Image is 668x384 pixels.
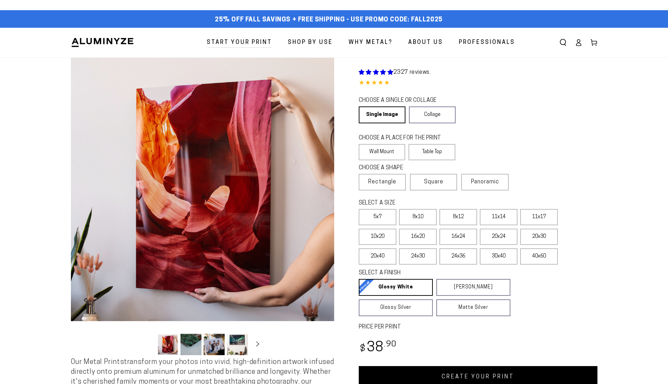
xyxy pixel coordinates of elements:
[480,248,517,265] label: 30x40
[359,164,450,172] legend: CHOOSE A SHAPE
[409,144,455,160] label: Table Top
[359,279,433,296] a: Glossy White
[283,33,338,52] a: Shop By Use
[359,97,449,105] legend: CHOOSE A SINGLE OR COLLAGE
[359,229,396,245] label: 10x20
[71,58,334,357] media-gallery: Gallery Viewer
[359,106,405,123] a: Single Image
[359,78,597,89] div: 4.85 out of 5.0 stars
[399,209,437,225] label: 8x10
[157,334,178,355] button: Load image 1 in gallery view
[439,248,477,265] label: 24x36
[359,209,396,225] label: 5x7
[349,38,392,48] span: Why Metal?
[436,299,510,316] a: Matte Silver
[215,16,443,24] span: 25% off FALL Savings + Free Shipping - Use Promo Code: FALL2025
[439,209,477,225] label: 8x12
[555,35,571,50] summary: Search our site
[360,344,366,354] span: $
[201,33,277,52] a: Start Your Print
[359,134,449,142] legend: CHOOSE A PLACE FOR THE PRINT
[71,37,134,48] img: Aluminyze
[436,279,510,296] a: [PERSON_NAME]
[180,334,201,355] button: Load image 2 in gallery view
[408,38,443,48] span: About Us
[480,209,517,225] label: 11x14
[343,33,398,52] a: Why Metal?
[288,38,333,48] span: Shop By Use
[424,178,443,186] span: Square
[439,229,477,245] label: 16x24
[480,229,517,245] label: 20x24
[250,337,265,352] button: Slide right
[359,299,433,316] a: Glossy Silver
[207,38,272,48] span: Start Your Print
[409,106,456,123] a: Collage
[140,337,155,352] button: Slide left
[384,340,397,349] sup: .90
[403,33,448,52] a: About Us
[459,38,515,48] span: Professionals
[399,229,437,245] label: 16x20
[359,144,405,160] label: Wall Mount
[204,334,225,355] button: Load image 3 in gallery view
[454,33,520,52] a: Professionals
[368,178,396,186] span: Rectangle
[227,334,248,355] button: Load image 4 in gallery view
[359,323,597,331] label: PRICE PER PRINT
[471,179,499,185] span: Panoramic
[399,248,437,265] label: 24x30
[520,248,558,265] label: 40x60
[520,229,558,245] label: 20x30
[359,269,494,277] legend: SELECT A FINISH
[359,199,499,207] legend: SELECT A SIZE
[520,209,558,225] label: 11x17
[359,248,396,265] label: 20x40
[359,341,397,355] bdi: 38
